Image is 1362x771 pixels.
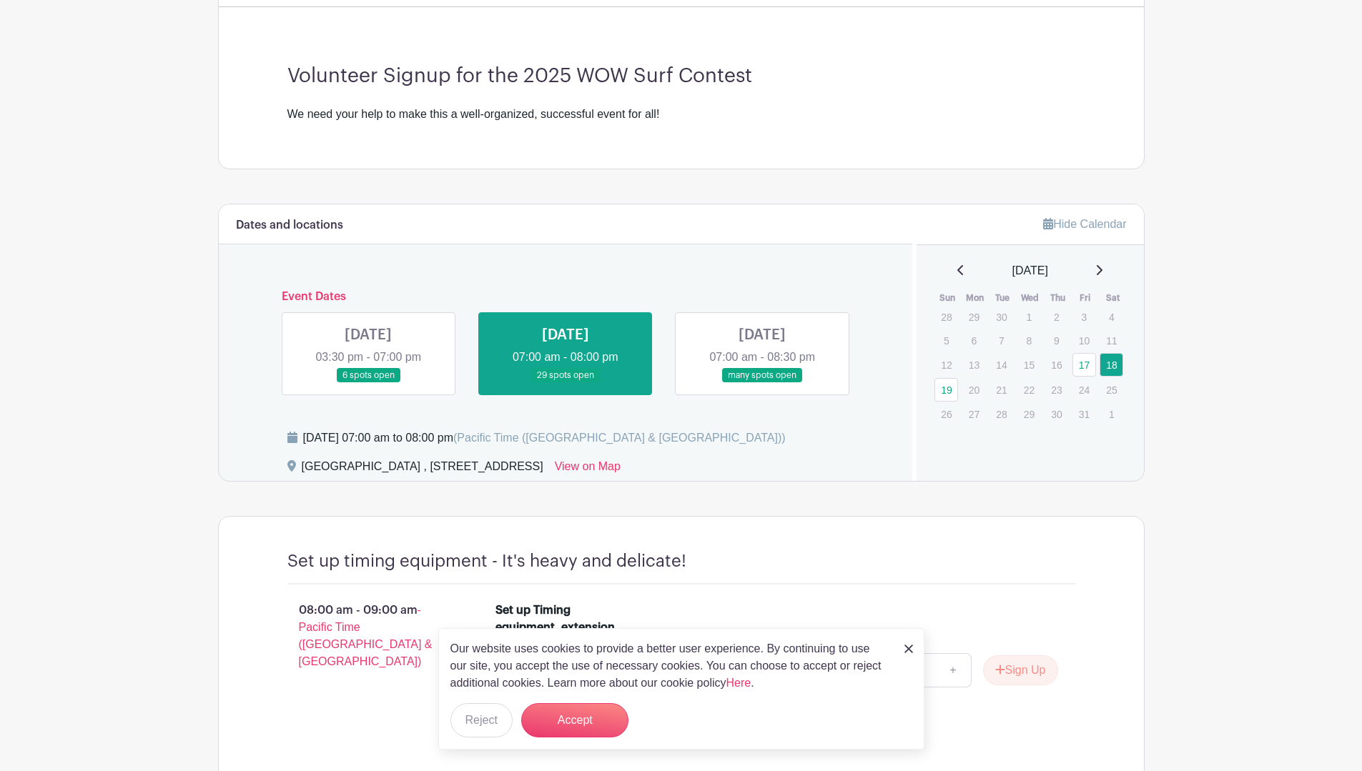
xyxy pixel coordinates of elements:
[1100,306,1123,328] p: 4
[555,458,621,481] a: View on Map
[904,645,913,653] img: close_button-5f87c8562297e5c2d7936805f587ecaba9071eb48480494691a3f1689db116b3.svg
[521,703,628,737] button: Accept
[1072,353,1096,377] a: 17
[450,640,889,692] p: Our website uses cookies to provide a better user experience. By continuing to use our site, you ...
[1045,379,1068,401] p: 23
[1017,379,1041,401] p: 22
[989,291,1017,305] th: Tue
[299,604,433,667] span: - Pacific Time ([GEOGRAPHIC_DATA] & [GEOGRAPHIC_DATA])
[1017,329,1041,352] p: 8
[1017,354,1041,376] p: 15
[1099,291,1127,305] th: Sat
[302,458,543,481] div: [GEOGRAPHIC_DATA] , [STREET_ADDRESS]
[495,602,619,739] div: Set up Timing equipment, extension cords, horn, flags & secure the timer facing the surfers. Lead...
[990,354,1013,376] p: 14
[962,329,986,352] p: 6
[303,429,786,447] div: [DATE] 07:00 am to 08:00 pm
[287,551,686,572] h4: Set up timing equipment - It's heavy and delicate!
[1072,291,1100,305] th: Fri
[962,403,986,425] p: 27
[1017,306,1041,328] p: 1
[983,655,1058,685] button: Sign Up
[726,677,751,689] a: Here
[962,379,986,401] p: 20
[1017,403,1041,425] p: 29
[1017,291,1045,305] th: Wed
[935,653,971,687] a: +
[990,306,1013,328] p: 30
[1012,262,1048,279] span: [DATE]
[1044,291,1072,305] th: Thu
[1043,218,1126,230] a: Hide Calendar
[287,106,1075,123] div: We need your help to make this a well-organized, successful event for all!
[1072,403,1096,425] p: 31
[1045,306,1068,328] p: 2
[453,432,786,444] span: (Pacific Time ([GEOGRAPHIC_DATA] & [GEOGRAPHIC_DATA]))
[1045,329,1068,352] p: 9
[962,291,990,305] th: Mon
[1100,379,1123,401] p: 25
[1100,403,1123,425] p: 1
[934,378,958,402] a: 19
[934,306,958,328] p: 28
[1072,379,1096,401] p: 24
[990,329,1013,352] p: 7
[236,219,343,232] h6: Dates and locations
[450,703,513,737] button: Reject
[990,379,1013,401] p: 21
[1100,353,1123,377] a: 18
[265,596,473,676] p: 08:00 am - 09:00 am
[1100,329,1123,352] p: 11
[1045,403,1068,425] p: 30
[1072,306,1096,328] p: 3
[270,290,862,304] h6: Event Dates
[962,306,986,328] p: 29
[934,329,958,352] p: 5
[934,403,958,425] p: 26
[1045,354,1068,376] p: 16
[990,403,1013,425] p: 28
[962,354,986,376] p: 13
[287,64,1075,89] h3: Volunteer Signup for the 2025 WOW Surf Contest
[934,354,958,376] p: 12
[934,291,962,305] th: Sun
[1072,329,1096,352] p: 10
